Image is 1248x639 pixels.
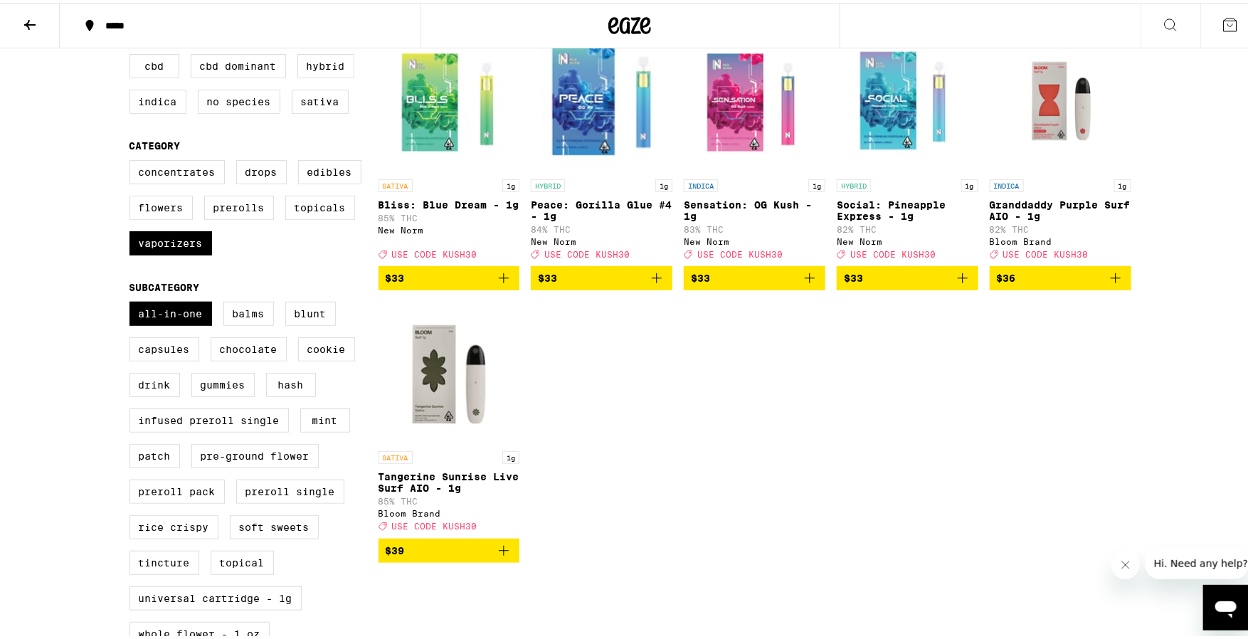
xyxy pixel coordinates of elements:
p: HYBRID [531,176,565,189]
legend: Category [129,137,181,149]
div: Bloom Brand [379,506,520,515]
span: USE CODE KUSH30 [392,247,477,256]
label: Concentrates [129,157,225,181]
button: Add to bag [379,263,520,287]
label: Vaporizers [129,228,212,253]
label: Prerolls [204,193,274,217]
p: INDICA [684,176,718,189]
label: Topical [211,548,274,572]
p: 1g [1114,176,1131,189]
a: Open page for Granddaddy Purple Surf AIO - 1g from Bloom Brand [990,27,1131,263]
label: Infused Preroll Single [129,406,289,430]
button: Add to bag [990,263,1131,287]
label: All-In-One [129,299,212,323]
img: New Norm - Peace: Gorilla Glue #4 - 1g [531,27,672,169]
label: Preroll Single [236,477,344,501]
a: Open page for Tangerine Sunrise Live Surf AIO - 1g from Bloom Brand [379,299,520,535]
span: USE CODE KUSH30 [392,519,477,529]
p: Bliss: Blue Dream - 1g [379,196,520,208]
p: Sensation: OG Kush - 1g [684,196,825,219]
label: Rice Crispy [129,512,218,537]
span: USE CODE KUSH30 [850,247,936,256]
span: USE CODE KUSH30 [544,247,630,256]
label: Universal Cartridge - 1g [129,583,302,608]
img: Bloom Brand - Tangerine Sunrise Live Surf AIO - 1g [379,299,520,441]
iframe: Close message [1111,548,1140,576]
img: New Norm - Sensation: OG Kush - 1g [684,27,825,169]
p: 1g [502,176,519,189]
span: USE CODE KUSH30 [1003,247,1089,256]
label: Drink [129,370,180,394]
p: SATIVA [379,176,413,189]
button: Add to bag [684,263,825,287]
label: Hash [266,370,316,394]
div: New Norm [531,234,672,243]
label: Blunt [285,299,336,323]
p: 85% THC [379,211,520,220]
label: Cookie [298,334,355,359]
label: Edibles [298,157,361,181]
span: $33 [844,270,863,281]
p: 85% THC [379,494,520,503]
label: Indica [129,87,186,111]
button: Add to bag [379,536,520,560]
label: Preroll Pack [129,477,225,501]
p: Tangerine Sunrise Live Surf AIO - 1g [379,468,520,491]
p: Social: Pineapple Express - 1g [837,196,978,219]
span: $39 [386,542,405,554]
img: New Norm - Bliss: Blue Dream - 1g [379,27,520,169]
label: No Species [198,87,280,111]
span: USE CODE KUSH30 [697,247,783,256]
p: 1g [655,176,672,189]
p: 1g [808,176,825,189]
p: 84% THC [531,222,672,231]
div: New Norm [379,223,520,232]
label: Tincture [129,548,199,572]
button: Add to bag [837,263,978,287]
img: Bloom Brand - Granddaddy Purple Surf AIO - 1g [990,27,1131,169]
p: 83% THC [684,222,825,231]
label: Mint [300,406,350,430]
button: Add to bag [531,263,672,287]
p: HYBRID [837,176,871,189]
legend: Subcategory [129,279,200,290]
p: 82% THC [990,222,1131,231]
p: 1g [502,448,519,461]
label: Balms [223,299,274,323]
span: $33 [691,270,710,281]
a: Open page for Social: Pineapple Express - 1g from New Norm [837,27,978,263]
a: Open page for Sensation: OG Kush - 1g from New Norm [684,27,825,263]
label: Hybrid [297,51,354,75]
span: $36 [997,270,1016,281]
label: CBD Dominant [191,51,286,75]
label: Pre-ground Flower [191,441,319,465]
div: New Norm [684,234,825,243]
label: Drops [236,157,287,181]
p: 1g [961,176,978,189]
div: New Norm [837,234,978,243]
label: Topicals [285,193,355,217]
label: Patch [129,441,180,465]
a: Open page for Bliss: Blue Dream - 1g from New Norm [379,27,520,263]
p: Peace: Gorilla Glue #4 - 1g [531,196,672,219]
label: CBD [129,51,179,75]
div: Bloom Brand [990,234,1131,243]
a: Open page for Peace: Gorilla Glue #4 - 1g from New Norm [531,27,672,263]
label: Flowers [129,193,193,217]
p: 82% THC [837,222,978,231]
img: New Norm - Social: Pineapple Express - 1g [837,27,978,169]
span: $33 [386,270,405,281]
label: Soft Sweets [230,512,319,537]
label: Capsules [129,334,199,359]
p: SATIVA [379,448,413,461]
label: Sativa [292,87,349,111]
p: Granddaddy Purple Surf AIO - 1g [990,196,1131,219]
label: Gummies [191,370,255,394]
span: $33 [538,270,557,281]
p: INDICA [990,176,1024,189]
label: Chocolate [211,334,287,359]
